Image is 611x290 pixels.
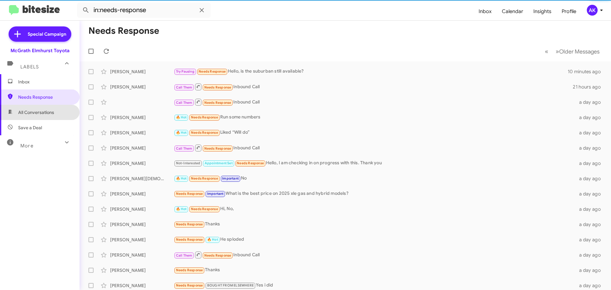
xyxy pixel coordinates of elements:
div: [PERSON_NAME][DEMOGRAPHIC_DATA] [110,175,174,182]
span: Older Messages [559,48,600,55]
span: 🔥 Hot [176,207,187,211]
button: AK [581,5,604,16]
div: a day ago [575,237,606,243]
div: a day ago [575,267,606,273]
div: a day ago [575,252,606,258]
div: a day ago [575,130,606,136]
span: Labels [20,64,39,70]
span: Needs Response [204,101,231,105]
span: 🔥 Hot [176,131,187,135]
span: BOUGHT FROM ELSEWHERE [207,283,254,287]
div: [PERSON_NAME] [110,237,174,243]
nav: Page navigation example [541,45,603,58]
div: a day ago [575,99,606,105]
div: Liked “Will do” [174,129,575,136]
div: [PERSON_NAME] [110,114,174,121]
div: a day ago [575,114,606,121]
span: Call Them [176,85,193,89]
div: [PERSON_NAME] [110,282,174,289]
div: McGrath Elmhurst Toyota [11,47,69,54]
button: Previous [541,45,552,58]
span: Call Them [176,101,193,105]
div: [PERSON_NAME] [110,160,174,166]
span: Needs Response [191,207,218,211]
span: Needs Response [204,85,231,89]
span: Important [222,176,239,180]
span: Needs Response [191,115,218,119]
span: » [556,47,559,55]
div: a day ago [575,221,606,228]
span: Try Pausing [176,69,194,74]
a: Calendar [497,2,528,21]
div: Thanks [174,266,575,274]
span: Special Campaign [28,31,66,37]
span: Needs Response [18,94,72,100]
div: [PERSON_NAME] [110,68,174,75]
div: Inbound Call [174,251,575,259]
div: [PERSON_NAME] [110,252,174,258]
div: [PERSON_NAME] [110,84,174,90]
div: Hi, No, [174,205,575,213]
div: Hello, is the suburban still available? [174,68,568,75]
span: More [20,143,33,149]
span: Needs Response [204,146,231,151]
div: Inbound Call [174,98,575,106]
span: Needs Response [199,69,226,74]
input: Search [77,3,211,18]
span: Call Them [176,146,193,151]
div: 21 hours ago [573,84,606,90]
div: a day ago [575,145,606,151]
span: Save a Deal [18,124,42,131]
div: Thanks [174,221,575,228]
a: Special Campaign [9,26,71,42]
div: a day ago [575,282,606,289]
div: No [174,175,575,182]
div: a day ago [575,191,606,197]
a: Inbox [474,2,497,21]
div: [PERSON_NAME] [110,130,174,136]
div: AK [587,5,598,16]
span: Profile [557,2,581,21]
span: 🔥 Hot [207,237,218,242]
a: Insights [528,2,557,21]
span: Important [207,192,224,196]
span: Appointment Set [205,161,233,165]
span: Needs Response [204,253,231,258]
div: Inbound Call [174,144,575,152]
span: Needs Response [237,161,264,165]
div: Run some numbers [174,114,575,121]
span: « [545,47,548,55]
span: Needs Response [191,131,218,135]
span: 🔥 Hot [176,176,187,180]
span: All Conversations [18,109,54,116]
span: Needs Response [176,283,203,287]
span: Not-Interested [176,161,200,165]
span: 🔥 Hot [176,115,187,119]
div: a day ago [575,206,606,212]
span: Inbox [18,79,72,85]
div: What is the best price on 2025 xle gas and hybrid models? [174,190,575,197]
span: Needs Response [191,176,218,180]
div: Hello, I am checking in on progress with this. Thank you [174,159,575,167]
span: Needs Response [176,192,203,196]
div: [PERSON_NAME] [110,206,174,212]
div: [PERSON_NAME] [110,221,174,228]
div: Inbound Call [174,83,573,91]
div: 10 minutes ago [568,68,606,75]
div: [PERSON_NAME] [110,145,174,151]
span: Call Them [176,253,193,258]
span: Needs Response [176,237,203,242]
div: a day ago [575,175,606,182]
div: a day ago [575,160,606,166]
div: Yes i did [174,282,575,289]
span: Needs Response [176,222,203,226]
button: Next [552,45,603,58]
span: Needs Response [176,268,203,272]
div: [PERSON_NAME] [110,191,174,197]
h1: Needs Response [88,26,159,36]
div: He sploded [174,236,575,243]
div: [PERSON_NAME] [110,267,174,273]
